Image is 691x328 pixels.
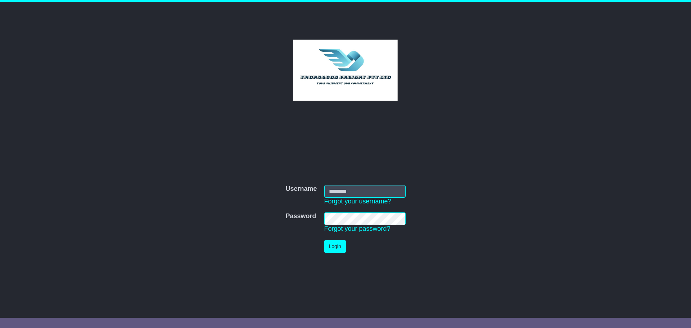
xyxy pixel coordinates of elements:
[324,240,346,253] button: Login
[324,225,390,232] a: Forgot your password?
[293,40,398,101] img: Thorogood Freight Pty Ltd
[324,198,392,205] a: Forgot your username?
[285,185,317,193] label: Username
[285,212,316,220] label: Password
